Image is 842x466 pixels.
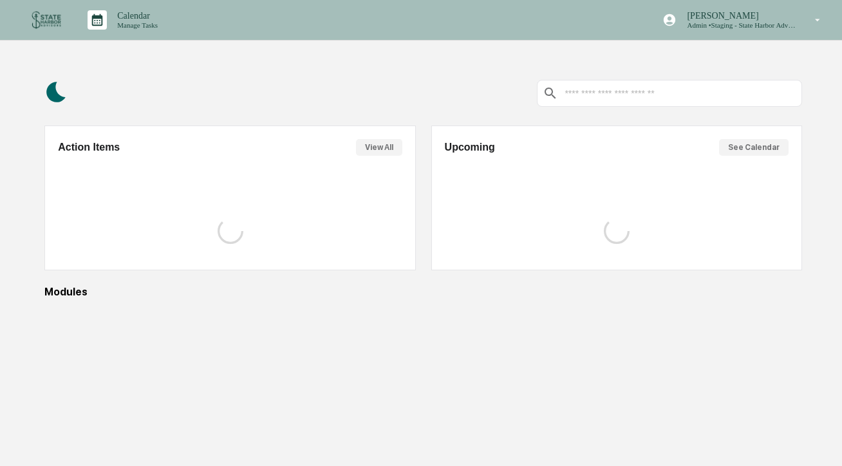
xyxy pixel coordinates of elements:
[107,10,172,21] p: Calendar
[44,286,802,298] div: Modules
[677,10,796,21] p: [PERSON_NAME]
[75,81,391,107] h1: Good Evening, [PERSON_NAME].
[719,139,789,156] button: See Calendar
[58,142,120,153] h2: Action Items
[445,142,495,153] h2: Upcoming
[107,21,172,30] p: Manage Tasks
[677,21,796,30] p: Admin • Staging - State Harbor Advisors
[356,139,402,156] button: View All
[31,5,62,35] img: logo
